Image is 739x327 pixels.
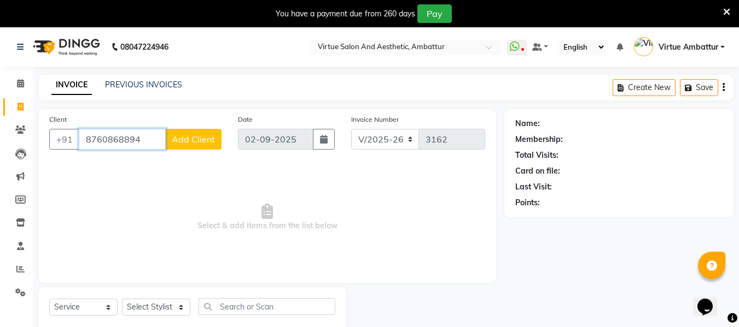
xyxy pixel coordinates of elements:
button: Save [680,79,718,96]
div: Last Visit: [515,181,552,193]
label: Client [49,115,67,124]
label: Invoice Number [351,115,399,124]
label: Date [238,115,253,124]
button: Add Client [165,129,222,150]
div: You have a payment due from 260 days [276,8,415,20]
button: +91 [49,129,80,150]
span: Virtue Ambattur [659,41,718,53]
div: Points: [515,197,540,209]
input: Search by Name/Mobile/Email/Code [79,129,166,150]
div: Total Visits: [515,150,558,161]
input: Search or Scan [199,298,335,315]
div: Membership: [515,134,563,145]
button: Pay [417,4,452,23]
div: Card on file: [515,165,560,177]
span: Add Client [172,134,215,145]
a: INVOICE [51,75,92,95]
img: logo [28,32,103,62]
b: 08047224946 [120,32,168,62]
div: Name: [515,118,540,129]
img: Virtue Ambattur [634,37,653,56]
a: PREVIOUS INVOICES [105,80,182,90]
iframe: chat widget [693,283,728,316]
span: Select & add items from the list below [49,163,485,272]
button: Create New [613,79,676,96]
